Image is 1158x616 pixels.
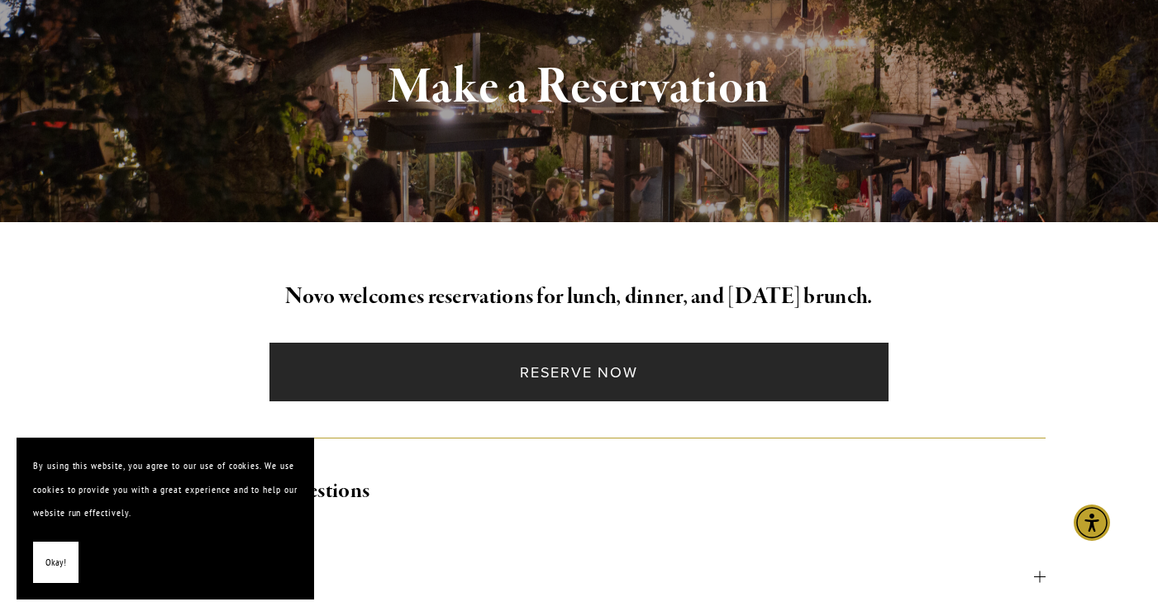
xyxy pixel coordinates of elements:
span: Okay! [45,551,66,575]
div: Accessibility Menu [1074,505,1110,541]
button: Do you charge corkage? [112,537,1046,616]
button: Okay! [33,542,79,584]
strong: Make a Reservation [388,56,770,119]
p: By using this website, you agree to our use of cookies. We use cookies to provide you with a grea... [33,454,298,525]
section: Cookie banner [17,438,314,599]
a: Reserve Now [269,343,889,401]
span: Do you charge corkage? [112,562,1034,591]
h2: Commonly Asked Questions [112,474,1046,509]
h2: Novo welcomes reservations for lunch, dinner, and [DATE] brunch. [112,280,1046,315]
